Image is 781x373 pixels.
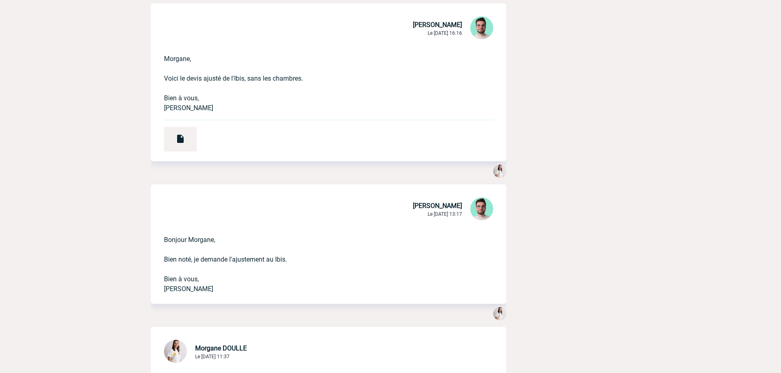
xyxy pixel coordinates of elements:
[164,41,470,113] p: Morgane, Voici le devis ajusté de l'Ibis, sans les chambres. Bien à vous, [PERSON_NAME]
[164,222,470,294] p: Bonjour Morgane, Bien noté, je demande l'ajustement au Ibis. Bien à vous, [PERSON_NAME]
[470,16,493,39] img: 121547-2.png
[195,354,230,359] span: Le [DATE] 11:37
[493,307,506,322] div: Morgane DOULLE 14:16
[413,202,462,210] span: [PERSON_NAME]
[470,197,493,220] img: 121547-2.png
[151,131,197,139] a: proposition-ref-1104386-1636693 (2).pdf
[428,211,462,217] span: Le [DATE] 13:17
[493,165,506,179] div: Morgane DOULLE 14:16
[493,165,506,178] img: 130205-0.jpg
[428,30,462,36] span: Le [DATE] 16:16
[195,344,247,352] span: Morgane DOULLE
[164,340,187,363] img: 130205-0.jpg
[413,21,462,29] span: [PERSON_NAME]
[493,307,506,320] img: 130205-0.jpg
